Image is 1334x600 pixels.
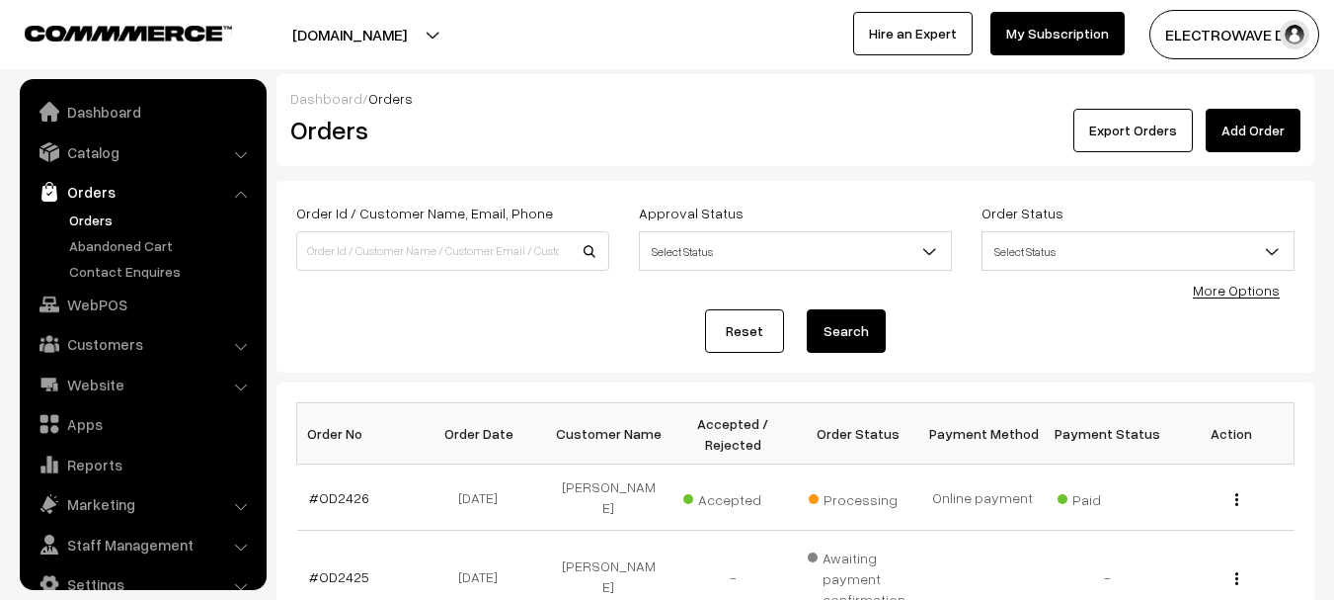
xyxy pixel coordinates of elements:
[368,90,413,107] span: Orders
[639,203,744,223] label: Approval Status
[64,261,260,282] a: Contact Enquires
[640,234,951,269] span: Select Status
[807,309,886,353] button: Search
[1149,10,1319,59] button: ELECTROWAVE DE…
[25,406,260,442] a: Apps
[982,234,1294,269] span: Select Status
[639,231,952,271] span: Select Status
[25,367,260,402] a: Website
[25,26,232,41] img: COMMMERCE
[296,231,609,271] input: Order Id / Customer Name / Customer Email / Customer Phone
[1193,282,1280,299] a: More Options
[546,465,670,531] td: [PERSON_NAME]
[981,231,1295,271] span: Select Status
[64,210,260,230] a: Orders
[1280,20,1309,49] img: user
[25,134,260,170] a: Catalog
[297,403,422,465] th: Order No
[1045,403,1169,465] th: Payment Status
[25,287,260,322] a: WebPOS
[1058,484,1156,510] span: Paid
[422,465,546,531] td: [DATE]
[25,527,260,562] a: Staff Management
[1235,493,1238,506] img: Menu
[981,203,1063,223] label: Order Status
[705,309,784,353] a: Reset
[290,88,1300,109] div: /
[670,403,795,465] th: Accepted / Rejected
[25,326,260,362] a: Customers
[309,489,369,506] a: #OD2426
[223,10,476,59] button: [DOMAIN_NAME]
[683,484,782,510] span: Accepted
[546,403,670,465] th: Customer Name
[422,403,546,465] th: Order Date
[25,447,260,482] a: Reports
[990,12,1125,55] a: My Subscription
[809,484,907,510] span: Processing
[290,115,607,145] h2: Orders
[25,20,197,43] a: COMMMERCE
[296,203,553,223] label: Order Id / Customer Name, Email, Phone
[25,94,260,129] a: Dashboard
[25,174,260,210] a: Orders
[920,403,1045,465] th: Payment Method
[920,465,1045,531] td: Online payment
[1073,109,1193,152] button: Export Orders
[1206,109,1300,152] a: Add Order
[1169,403,1294,465] th: Action
[309,568,369,585] a: #OD2425
[25,486,260,522] a: Marketing
[853,12,973,55] a: Hire an Expert
[64,235,260,256] a: Abandoned Cart
[796,403,920,465] th: Order Status
[1235,572,1238,585] img: Menu
[290,90,362,107] a: Dashboard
